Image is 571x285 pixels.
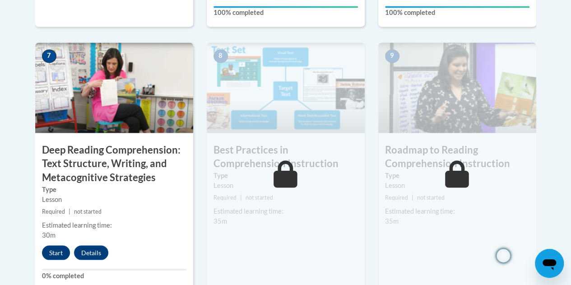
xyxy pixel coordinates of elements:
label: Type [214,170,358,180]
span: | [69,208,70,215]
span: | [240,194,242,201]
div: Your progress [214,6,358,8]
span: not started [246,194,273,201]
span: 35m [385,217,399,224]
img: Course Image [378,42,536,133]
span: 8 [214,49,228,63]
span: not started [74,208,102,215]
div: Lesson [214,180,358,190]
label: 0% completed [42,271,186,280]
label: 100% completed [385,8,529,18]
h3: Deep Reading Comprehension: Text Structure, Writing, and Metacognitive Strategies [35,143,193,184]
div: Your progress [385,6,529,8]
div: Lesson [385,180,529,190]
span: not started [417,194,445,201]
span: Required [385,194,408,201]
span: Required [42,208,65,215]
span: 7 [42,49,56,63]
img: Course Image [207,42,365,133]
label: Type [42,184,186,194]
div: Estimated learning time: [214,206,358,216]
img: Course Image [35,42,193,133]
div: Estimated learning time: [42,220,186,230]
span: 35m [214,217,227,224]
h3: Roadmap to Reading Comprehension Instruction [378,143,536,171]
span: 9 [385,49,399,63]
button: Start [42,245,70,260]
iframe: Button to launch messaging window [535,249,564,278]
button: Details [74,245,108,260]
h3: Best Practices in Comprehension Instruction [207,143,365,171]
label: Type [385,170,529,180]
span: Required [214,194,237,201]
label: 100% completed [214,8,358,18]
span: 30m [42,231,56,238]
div: Estimated learning time: [385,206,529,216]
div: Lesson [42,194,186,204]
span: | [412,194,413,201]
